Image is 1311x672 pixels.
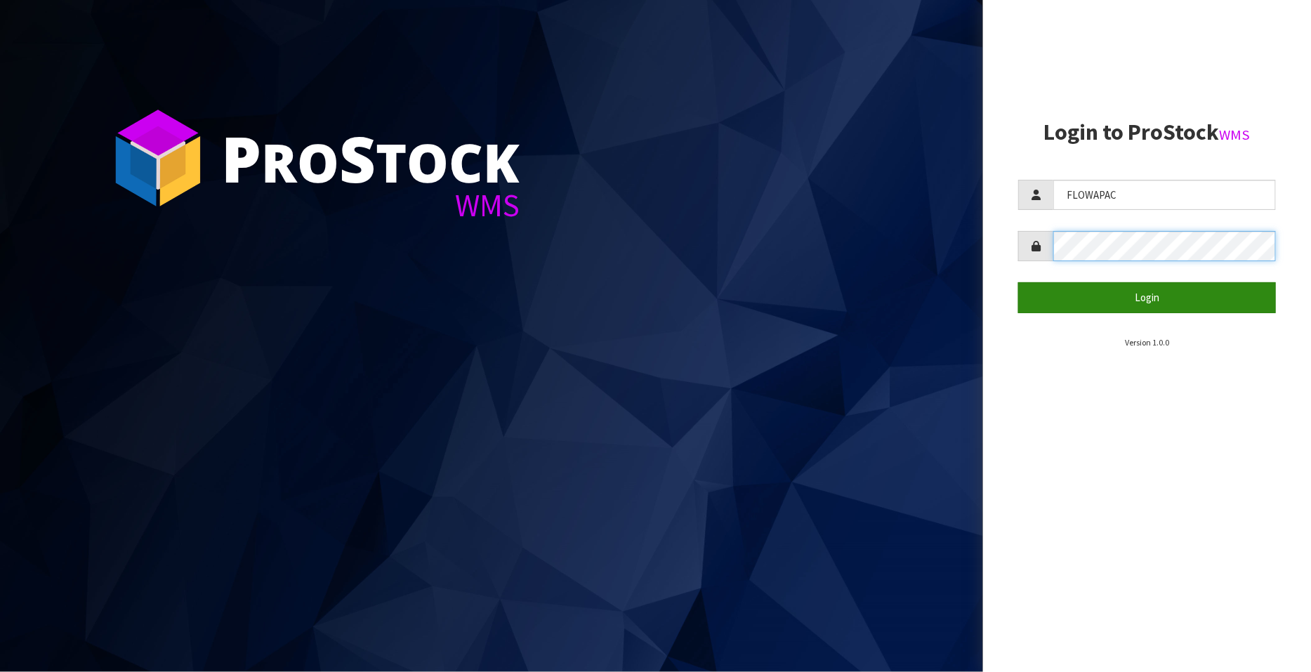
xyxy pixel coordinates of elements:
input: Username [1053,180,1276,210]
div: ro tock [221,126,520,190]
img: ProStock Cube [105,105,211,211]
small: WMS [1220,126,1251,144]
h2: Login to ProStock [1018,120,1276,145]
button: Login [1018,282,1276,312]
span: P [221,115,261,201]
small: Version 1.0.0 [1125,337,1169,348]
span: S [339,115,376,201]
div: WMS [221,190,520,221]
